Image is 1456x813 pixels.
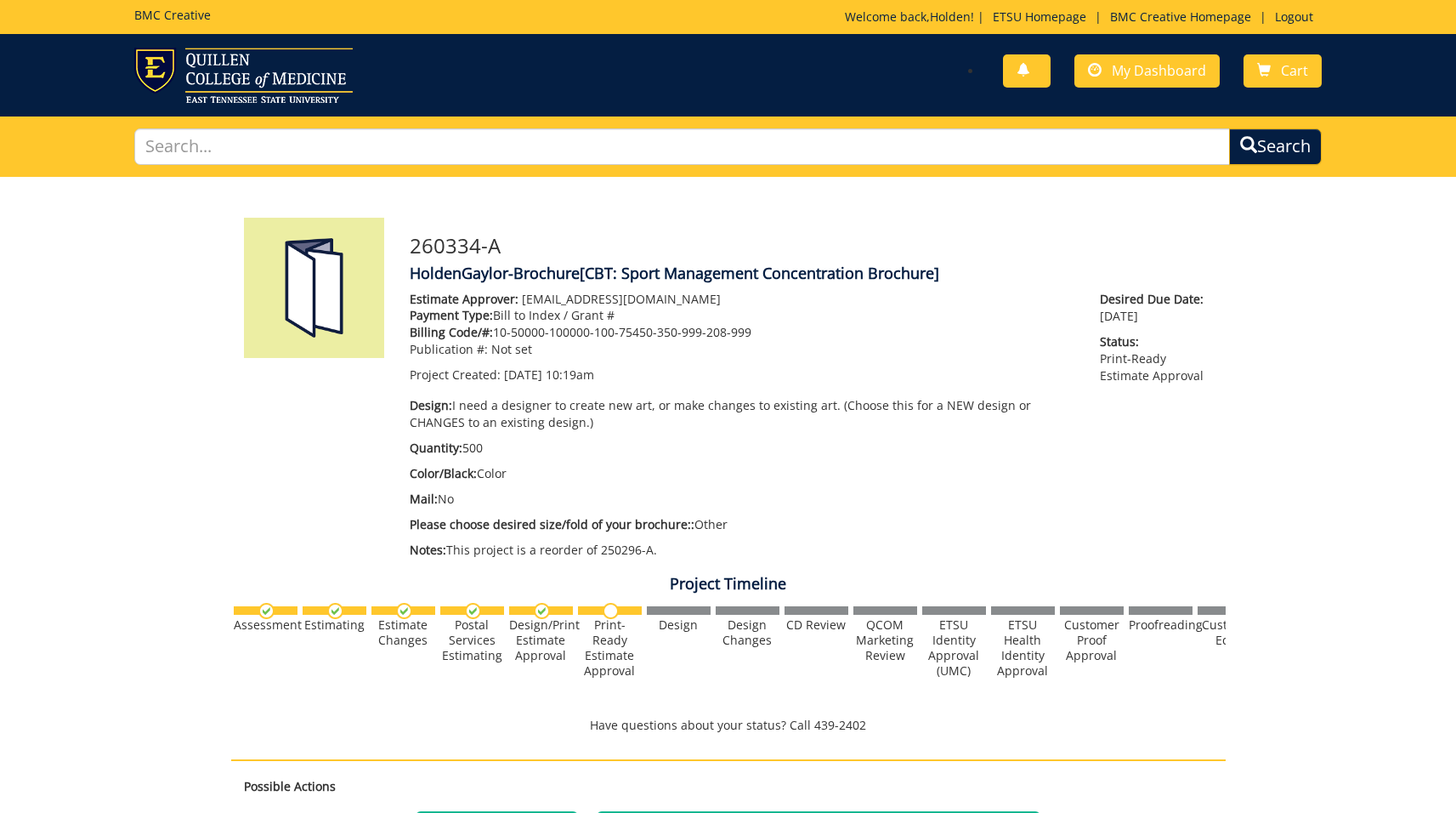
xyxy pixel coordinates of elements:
p: Bill to Index / Grant # [410,307,1075,324]
a: BMC Creative Homepage [1102,9,1260,25]
span: Please choose desired size/fold of your brochure:: [410,516,694,532]
a: ETSU Homepage [984,9,1095,25]
h4: Project Timeline [231,576,1226,593]
span: Cart [1281,61,1308,80]
p: This project is a reorder of 250296-A. [410,542,1075,559]
img: checkmark [396,603,412,619]
div: Customer Edits [1198,617,1261,648]
span: Project Created: [410,367,501,383]
div: QCOM Marketing Review [853,617,917,663]
span: Publication #: [410,341,488,357]
span: [DATE] 10:19am [504,367,594,383]
div: Proofreading [1129,617,1193,633]
div: Design/Print Estimate Approval [509,617,573,663]
p: [DATE] [1100,291,1212,325]
img: Product featured image [244,218,384,358]
button: Search [1229,128,1322,165]
p: Print-Ready Estimate Approval [1100,333,1212,384]
span: Billing Code/#: [410,324,493,340]
p: No [410,491,1075,508]
img: checkmark [534,603,550,619]
div: ETSU Identity Approval (UMC) [922,617,986,679]
strong: Possible Actions [244,778,336,794]
p: Color [410,465,1075,482]
div: Design [647,617,711,633]
p: Welcome back, ! | | | [845,9,1322,26]
div: CD Review [785,617,848,633]
a: Cart [1244,54,1322,88]
span: Notes: [410,542,446,558]
div: Print-Ready Estimate Approval [578,617,642,679]
p: 500 [410,440,1075,457]
span: Quantity: [410,440,462,456]
a: My Dashboard [1074,54,1220,88]
div: Design Changes [716,617,779,648]
img: ETSU logo [134,48,353,103]
h4: HoldenGaylor-Brochure [410,265,1213,282]
span: Mail: [410,491,438,507]
p: Have questions about your status? Call 439-2402 [231,717,1226,734]
span: Payment Type: [410,307,493,323]
img: checkmark [258,603,275,619]
div: ETSU Health Identity Approval [991,617,1055,679]
div: Postal Services Estimating [440,617,504,663]
p: 10-50000-100000-100-75450-350-999-208-999 [410,324,1075,341]
img: no [603,603,619,619]
span: My Dashboard [1112,61,1206,80]
span: Color/Black: [410,465,477,481]
div: Assessment [234,617,297,633]
img: checkmark [327,603,343,619]
input: Search... [134,128,1231,165]
span: Desired Due Date: [1100,291,1212,308]
img: checkmark [465,603,481,619]
a: Holden [930,9,971,25]
div: Estimate Changes [371,617,435,648]
span: [CBT: Sport Management Concentration Brochure] [580,263,939,283]
h5: BMC Creative [134,9,211,21]
p: I need a designer to create new art, or make changes to existing art. (Choose this for a NEW desi... [410,397,1075,431]
h3: 260334-A [410,235,1213,257]
span: Status: [1100,333,1212,350]
span: Not set [491,341,532,357]
p: [EMAIL_ADDRESS][DOMAIN_NAME] [410,291,1075,308]
span: Design: [410,397,452,413]
div: Estimating [303,617,366,633]
span: Estimate Approver: [410,291,518,307]
div: Customer Proof Approval [1060,617,1124,663]
p: Other [410,516,1075,533]
a: Logout [1266,9,1322,25]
